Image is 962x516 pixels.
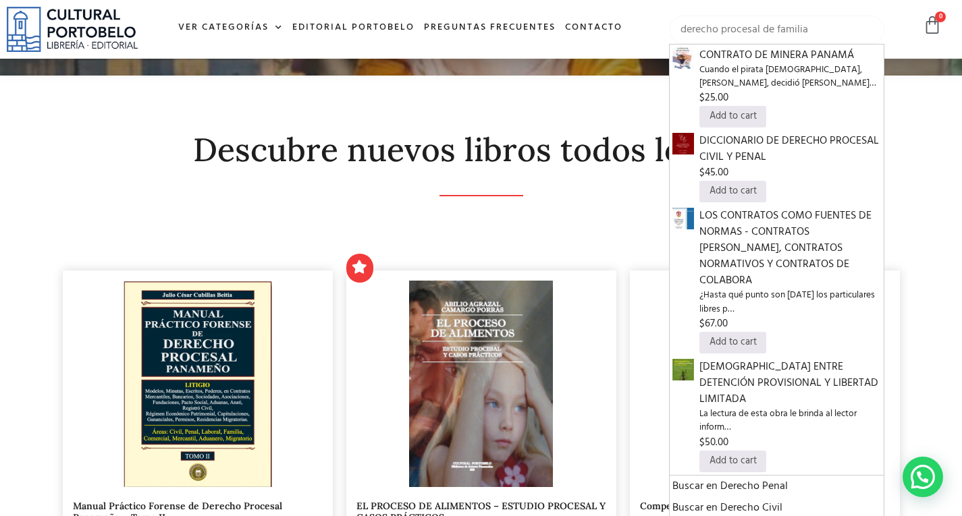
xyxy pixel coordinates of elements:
a: DICCIONARIO DE DERECHO PROCESAL CIVIL Y PENAL [672,135,694,152]
img: img20230329_09254429 [672,133,694,154]
span: 0 [935,11,946,22]
span: $ [699,90,705,106]
img: Maniqueismo-1.jpg [672,359,694,380]
a: Buscar en Derecho Penal [672,478,881,494]
span: $ [699,316,705,332]
a: Compendio Códigos [640,500,730,512]
span: ¿Hasta qué punto son [DATE] los particulares libres p… [699,289,881,316]
a: DICCIONARIO DE DERECHO PROCESAL CIVIL Y PENAL$45.00 [699,133,881,181]
a: Contacto [560,13,627,42]
span: $ [699,165,705,181]
span: [DEMOGRAPHIC_DATA] ENTRE DETENCIÓN PROVISIONAL Y LIBERTAD LIMITADA [699,359,881,407]
a: Buscar en Derecho Civil [672,500,881,516]
a: LOS CONTRATOS COMO FUENTES DE NORMAS - CONTRATOS [PERSON_NAME], CONTRATOS NORMATIVOS Y CONTRATOS ... [699,208,881,332]
bdi: 67.00 [699,316,728,332]
bdi: 45.00 [699,165,728,181]
bdi: 50.00 [699,434,728,451]
a: MANIQUEÍSMO ENTRE DETENCIÓN PROVISIONAL Y LIBERTAD LIMITADA [672,361,694,378]
span: Cuando el pirata [DEMOGRAPHIC_DATA], [PERSON_NAME], decidió [PERSON_NAME]… [699,63,881,91]
a: [DEMOGRAPHIC_DATA] ENTRE DETENCIÓN PROVISIONAL Y LIBERTAD LIMITADALa lectura de esta obra le brin... [699,359,881,451]
span: La lectura de esta obra le brinda al lector inform… [699,407,881,435]
a: Add to cart: “LOS CONTRATOS COMO FUENTES DE NORMAS - CONTRATOS MARCO, CONTRATOS NORMATIVOS Y CONT... [699,332,766,353]
span: $ [699,434,705,451]
a: CONTRATO DE MINERA PANAMÁ [672,49,694,67]
a: Add to cart: “CONTRATO DE MINERA PANAMÁ” [699,106,766,127]
span: DICCIONARIO DE DERECHO PROCESAL CIVIL Y PENAL [699,133,881,165]
img: BA262-2.jpg [409,281,552,487]
span: LOS CONTRATOS COMO FUENTES DE NORMAS - CONTRATOS [PERSON_NAME], CONTRATOS NORMATIVOS Y CONTRATOS ... [699,208,881,289]
a: Ver Categorías [173,13,288,42]
a: CONTRATO DE MINERA PANAMÁCuando el pirata [DEMOGRAPHIC_DATA], [PERSON_NAME], decidió [PERSON_NAME... [699,47,881,107]
a: Preguntas frecuentes [419,13,560,42]
a: Editorial Portobelo [288,13,419,42]
input: Búsqueda [669,16,884,44]
img: Manual Tomo 2 [123,281,272,487]
a: Add to cart: “MANIQUEÍSMO ENTRE DETENCIÓN PROVISIONAL Y LIBERTAD LIMITADA” [699,451,766,472]
a: Add to cart: “DICCIONARIO DE DERECHO PROCESAL CIVIL Y PENAL” [699,181,766,202]
a: LOS CONTRATOS COMO FUENTES DE NORMAS - CONTRATOS MARCO, CONTRATOS NORMATIVOS Y CONTRATOS DE COLABORA [672,210,694,227]
img: los-contratos-como-fuente-de-normas_9788429017786-1-scaled-1.jpg [672,208,694,229]
bdi: 25.00 [699,90,728,106]
img: PORTADA FINAL (2) [672,47,694,69]
a: 0 [923,16,942,35]
span: CONTRATO DE MINERA PANAMÁ [699,47,881,63]
h2: Descubre nuevos libros todos los días [63,132,900,168]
